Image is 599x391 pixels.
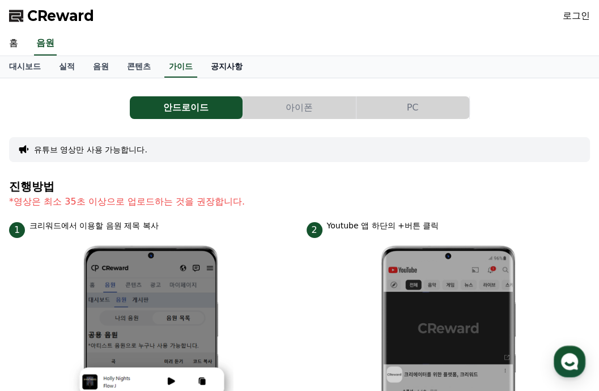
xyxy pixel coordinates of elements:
[50,56,84,78] a: 실적
[130,96,243,119] button: 안드로이드
[9,7,94,25] a: CReward
[202,56,252,78] a: 공지사항
[563,9,590,23] a: 로그인
[34,144,147,155] button: 유튜브 영상만 사용 가능합니다.
[36,314,43,323] span: 홈
[9,222,25,238] span: 1
[243,96,356,119] button: 아이폰
[34,32,57,56] a: 음원
[3,297,75,325] a: 홈
[307,222,322,238] span: 2
[164,56,197,78] a: 가이드
[327,220,439,232] p: Youtube 앱 하단의 +버튼 클릭
[29,220,159,232] p: 크리워드에서 이용할 음원 제목 복사
[130,96,243,119] a: 안드로이드
[75,297,146,325] a: 대화
[356,96,469,119] button: PC
[9,180,590,193] h4: 진행방법
[104,314,117,324] span: 대화
[118,56,160,78] a: 콘텐츠
[27,7,94,25] span: CReward
[175,314,189,323] span: 설정
[9,195,590,209] p: *영상은 최소 35초 이상으로 업로드하는 것을 권장합니다.
[84,56,118,78] a: 음원
[146,297,218,325] a: 설정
